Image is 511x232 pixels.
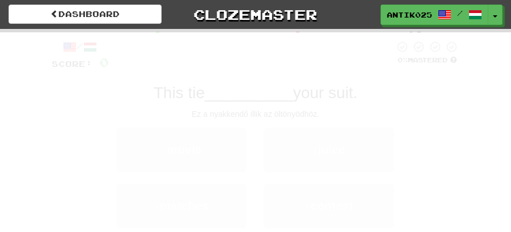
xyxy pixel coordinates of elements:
span: This tie [154,84,205,102]
button: 3.matches [116,184,247,228]
a: Dashboard [9,5,162,24]
a: antik025 / [381,5,488,25]
span: 10 [407,29,423,41]
button: 1.movie [116,128,247,172]
div: Mastered [394,56,460,65]
span: matches [160,199,208,212]
small: 4 . [306,204,311,211]
span: juice [318,143,345,156]
span: 0 [294,29,302,41]
span: your suit. [293,84,358,102]
small: 3 . [155,204,160,211]
small: 2 . [313,148,318,155]
span: __________ [205,84,293,102]
a: Clozemaster [179,5,332,24]
span: Incorrect [209,31,271,41]
span: 0 [154,29,162,41]
span: 0 % [398,56,408,64]
span: Correct [82,31,130,41]
span: contest [311,199,353,212]
button: 2.juice [264,128,394,172]
span: / [457,9,463,17]
span: movie [167,143,202,156]
span: 0 [99,55,109,69]
span: antik025 [387,10,432,20]
span: Score: [52,59,92,69]
div: / [52,40,109,54]
button: 4.contest [264,184,394,228]
small: 1 . [162,148,167,155]
span: To go [349,31,383,41]
div: Ez a nyakkendő illik az öltönyödhöz. [52,108,460,120]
